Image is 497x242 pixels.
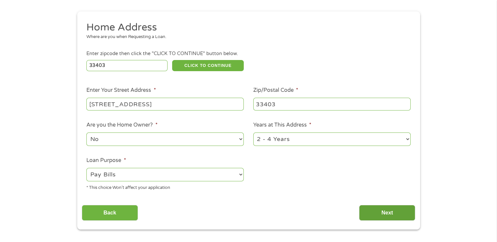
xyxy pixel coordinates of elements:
[86,21,406,34] h2: Home Address
[253,87,298,94] label: Zip/Postal Code
[86,157,126,164] label: Loan Purpose
[86,182,244,191] div: * This choice Won’t affect your application
[86,122,157,129] label: Are you the Home Owner?
[253,122,311,129] label: Years at This Address
[86,50,410,57] div: Enter zipcode then click the "CLICK TO CONTINUE" button below.
[359,205,415,221] input: Next
[86,34,406,40] div: Where are you when Requesting a Loan.
[86,87,156,94] label: Enter Your Street Address
[86,98,244,110] input: 1 Main Street
[172,60,244,71] button: CLICK TO CONTINUE
[82,205,138,221] input: Back
[86,60,168,71] input: Enter Zipcode (e.g 01510)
